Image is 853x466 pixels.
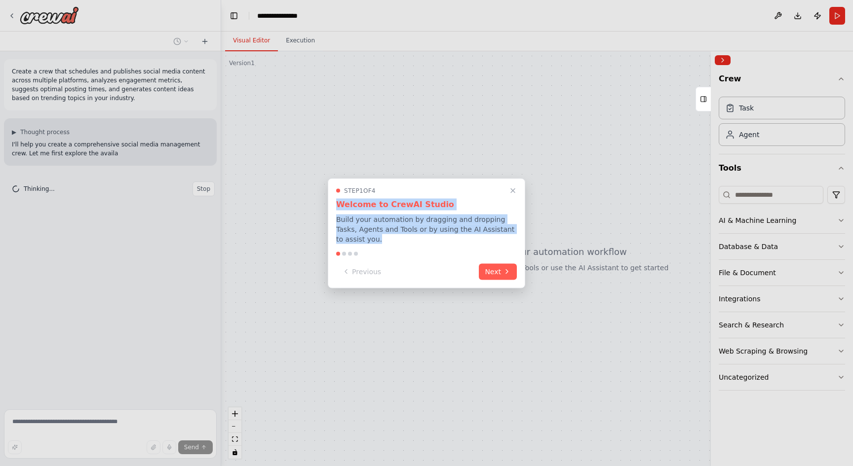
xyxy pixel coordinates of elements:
p: Build your automation by dragging and dropping Tasks, Agents and Tools or by using the AI Assista... [336,214,517,244]
span: Step 1 of 4 [344,186,376,194]
button: Close walkthrough [507,184,519,196]
button: Previous [336,263,387,280]
h3: Welcome to CrewAI Studio [336,198,517,210]
button: Next [479,263,517,280]
button: Hide left sidebar [227,9,241,23]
